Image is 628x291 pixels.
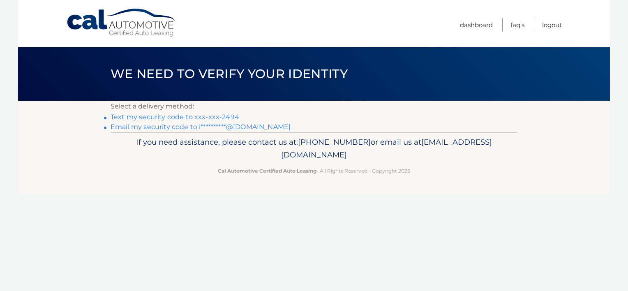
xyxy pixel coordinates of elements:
a: Email my security code to i**********@[DOMAIN_NAME] [111,123,291,131]
span: We need to verify your identity [111,66,348,81]
strong: Cal Automotive Certified Auto Leasing [218,168,316,174]
a: FAQ's [510,18,524,32]
a: Cal Automotive [66,8,177,37]
p: - All Rights Reserved - Copyright 2025 [116,166,512,175]
p: Select a delivery method: [111,101,517,112]
a: Text my security code to xxx-xxx-2494 [111,113,239,121]
a: Dashboard [460,18,493,32]
p: If you need assistance, please contact us at: or email us at [116,136,512,162]
a: Logout [542,18,562,32]
span: [PHONE_NUMBER] [298,137,371,147]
